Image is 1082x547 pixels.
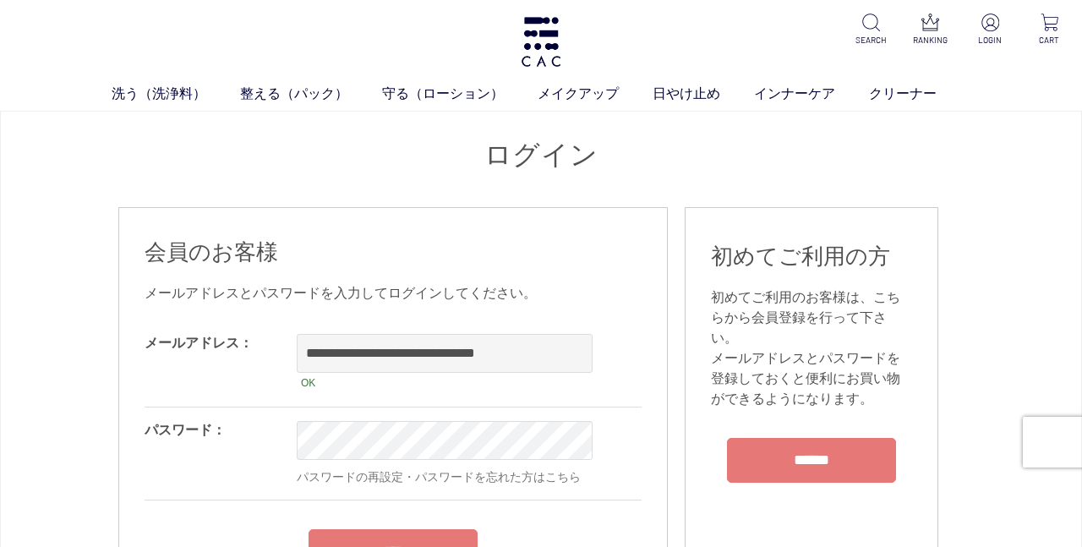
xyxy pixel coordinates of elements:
a: 整える（パック） [240,84,382,104]
span: 初めてご利用の方 [711,243,890,269]
a: 洗う（洗浄料） [112,84,240,104]
p: RANKING [911,34,949,46]
a: インナーケア [754,84,869,104]
a: CART [1030,14,1068,46]
h1: ログイン [118,137,964,173]
label: パスワード： [145,423,226,437]
a: RANKING [911,14,949,46]
label: メールアドレス： [145,336,253,350]
div: OK [297,373,593,393]
a: SEARCH [852,14,890,46]
div: 初めてご利用のお客様は、こちらから会員登録を行って下さい。 メールアドレスとパスワードを登録しておくと便利にお買い物ができるようになります。 [711,287,912,409]
a: パスワードの再設定・パスワードを忘れた方はこちら [297,470,581,484]
a: メイクアップ [538,84,653,104]
a: クリーナー [869,84,970,104]
p: CART [1030,34,1068,46]
a: 守る（ローション） [382,84,538,104]
p: LOGIN [971,34,1009,46]
a: 日やけ止め [653,84,754,104]
p: SEARCH [852,34,890,46]
a: LOGIN [971,14,1009,46]
div: メールアドレスとパスワードを入力してログインしてください。 [145,283,642,304]
img: logo [519,17,563,67]
span: 会員のお客様 [145,239,278,265]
